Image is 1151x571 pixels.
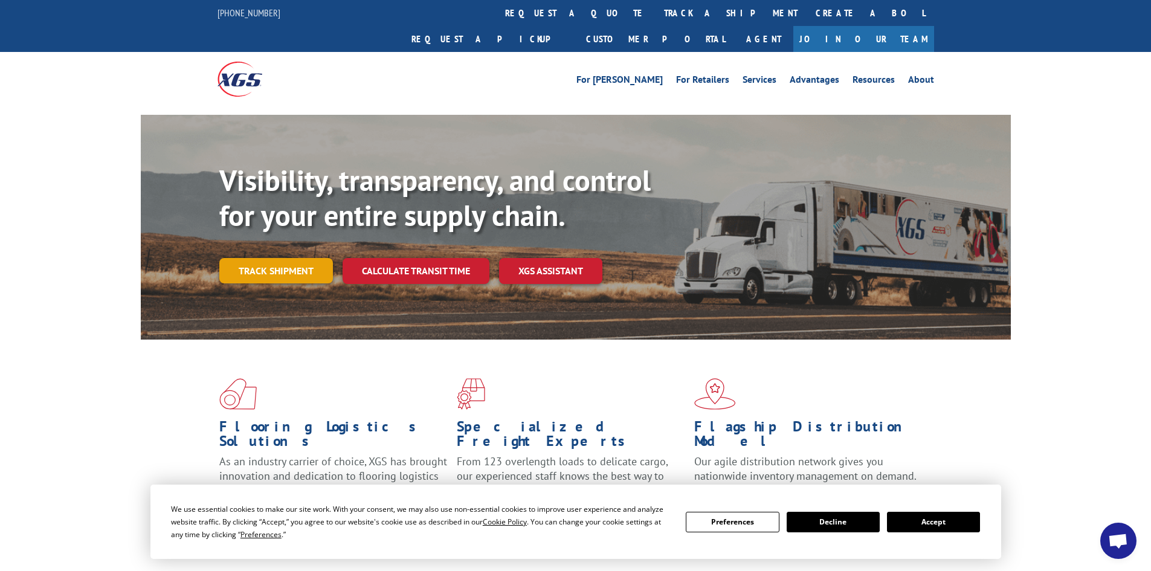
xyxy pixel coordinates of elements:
[483,517,527,527] span: Cookie Policy
[887,512,980,532] button: Accept
[457,454,685,508] p: From 123 overlength loads to delicate cargo, our experienced staff knows the best way to move you...
[219,161,651,234] b: Visibility, transparency, and control for your entire supply chain.
[499,258,602,284] a: XGS ASSISTANT
[457,378,485,410] img: xgs-icon-focused-on-flooring-red
[171,503,671,541] div: We use essential cookies to make our site work. With your consent, we may also use non-essential ...
[793,26,934,52] a: Join Our Team
[219,454,447,497] span: As an industry carrier of choice, XGS has brought innovation and dedication to flooring logistics...
[343,258,489,284] a: Calculate transit time
[694,378,736,410] img: xgs-icon-flagship-distribution-model-red
[219,419,448,454] h1: Flooring Logistics Solutions
[787,512,880,532] button: Decline
[402,26,577,52] a: Request a pickup
[694,419,923,454] h1: Flagship Distribution Model
[734,26,793,52] a: Agent
[577,26,734,52] a: Customer Portal
[790,75,839,88] a: Advantages
[240,529,282,540] span: Preferences
[219,378,257,410] img: xgs-icon-total-supply-chain-intelligence-red
[686,512,779,532] button: Preferences
[219,258,333,283] a: Track shipment
[743,75,776,88] a: Services
[908,75,934,88] a: About
[853,75,895,88] a: Resources
[576,75,663,88] a: For [PERSON_NAME]
[150,485,1001,559] div: Cookie Consent Prompt
[694,454,917,483] span: Our agile distribution network gives you nationwide inventory management on demand.
[1100,523,1136,559] a: Open chat
[218,7,280,19] a: [PHONE_NUMBER]
[457,419,685,454] h1: Specialized Freight Experts
[676,75,729,88] a: For Retailers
